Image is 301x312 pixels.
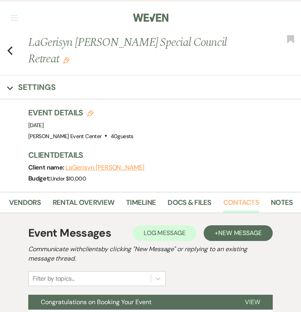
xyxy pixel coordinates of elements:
[271,197,293,213] a: Notes
[133,9,168,26] img: Weven Logo
[168,197,211,213] a: Docs & Files
[53,197,114,213] a: Rental Overview
[33,274,75,283] div: Filter by topics...
[28,174,51,182] span: Budget:
[28,244,273,263] h2: Communicate with clients by clicking "New Message" or replying to an existing message thread.
[9,197,41,213] a: Vendors
[126,197,156,213] a: Timeline
[245,298,260,306] span: View
[28,107,133,118] h3: Event Details
[28,150,293,161] h3: Client Details
[218,229,262,237] span: New Message
[111,133,133,140] span: 40 guests
[28,225,111,241] h1: Event Messages
[232,295,273,310] button: View
[133,225,197,241] button: Log Message
[28,133,101,140] span: [PERSON_NAME] Event Center
[144,229,186,237] span: Log Message
[28,295,232,310] button: Congratulations on Booking Your Event
[66,164,144,171] button: LaGerisyn [PERSON_NAME]
[204,225,273,241] button: +New Message
[51,175,86,182] span: Under $10,000
[28,34,243,67] h1: LaGerisyn [PERSON_NAME] Special Council Retreat
[41,298,151,306] span: Congratulations on Booking Your Event
[7,82,56,93] button: Settings
[63,57,69,64] button: Edit
[18,82,56,93] h3: Settings
[223,197,259,213] a: Contacts
[28,122,44,129] span: [DATE]
[28,163,66,172] span: Client name:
